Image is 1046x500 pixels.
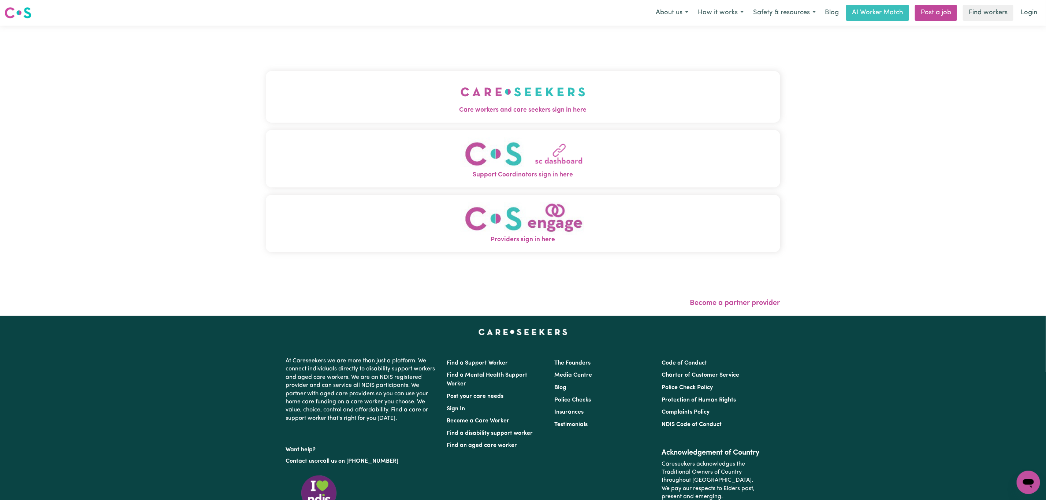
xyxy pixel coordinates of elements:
[662,397,736,403] a: Protection of Human Rights
[286,443,438,454] p: Want help?
[266,195,780,252] button: Providers sign in here
[4,6,31,19] img: Careseekers logo
[266,105,780,115] span: Care workers and care seekers sign in here
[447,360,508,366] a: Find a Support Worker
[963,5,1013,21] a: Find workers
[554,397,591,403] a: Police Checks
[1016,5,1042,21] a: Login
[447,430,533,436] a: Find a disability support worker
[4,4,31,21] a: Careseekers logo
[266,71,780,122] button: Care workers and care seekers sign in here
[266,235,780,245] span: Providers sign in here
[662,360,707,366] a: Code of Conduct
[479,329,567,335] a: Careseekers home page
[662,422,722,428] a: NDIS Code of Conduct
[266,130,780,187] button: Support Coordinators sign in here
[554,360,591,366] a: The Founders
[846,5,909,21] a: AI Worker Match
[286,454,438,468] p: or
[693,5,748,20] button: How it works
[554,372,592,378] a: Media Centre
[820,5,843,21] a: Blog
[915,5,957,21] a: Post a job
[662,385,713,391] a: Police Check Policy
[748,5,820,20] button: Safety & resources
[447,443,517,448] a: Find an aged care worker
[447,372,528,387] a: Find a Mental Health Support Worker
[651,5,693,20] button: About us
[286,354,438,425] p: At Careseekers we are more than just a platform. We connect individuals directly to disability su...
[554,385,566,391] a: Blog
[1017,471,1040,494] iframe: Button to launch messaging window, conversation in progress
[554,409,584,415] a: Insurances
[320,458,399,464] a: call us on [PHONE_NUMBER]
[662,409,710,415] a: Complaints Policy
[286,458,315,464] a: Contact us
[554,422,588,428] a: Testimonials
[266,170,780,180] span: Support Coordinators sign in here
[447,406,465,412] a: Sign In
[447,393,504,399] a: Post your care needs
[447,418,510,424] a: Become a Care Worker
[662,372,739,378] a: Charter of Customer Service
[662,448,760,457] h2: Acknowledgement of Country
[690,299,780,307] a: Become a partner provider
